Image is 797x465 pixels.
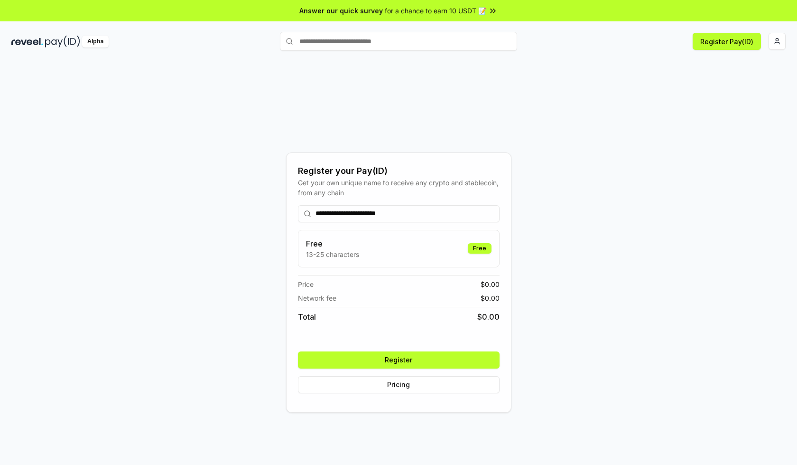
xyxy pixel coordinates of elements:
button: Pricing [298,376,500,393]
span: Total [298,311,316,323]
span: $ 0.00 [477,311,500,323]
div: Register your Pay(ID) [298,164,500,178]
span: Price [298,279,314,289]
img: pay_id [45,36,80,47]
h3: Free [306,238,359,249]
button: Register [298,351,500,369]
div: Get your own unique name to receive any crypto and stablecoin, from any chain [298,178,500,198]
span: for a chance to earn 10 USDT 📝 [385,6,486,16]
button: Register Pay(ID) [693,33,761,50]
span: Answer our quick survey [299,6,383,16]
div: Alpha [82,36,109,47]
span: $ 0.00 [481,279,500,289]
div: Free [468,243,491,254]
img: reveel_dark [11,36,43,47]
span: $ 0.00 [481,293,500,303]
span: Network fee [298,293,336,303]
p: 13-25 characters [306,249,359,259]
